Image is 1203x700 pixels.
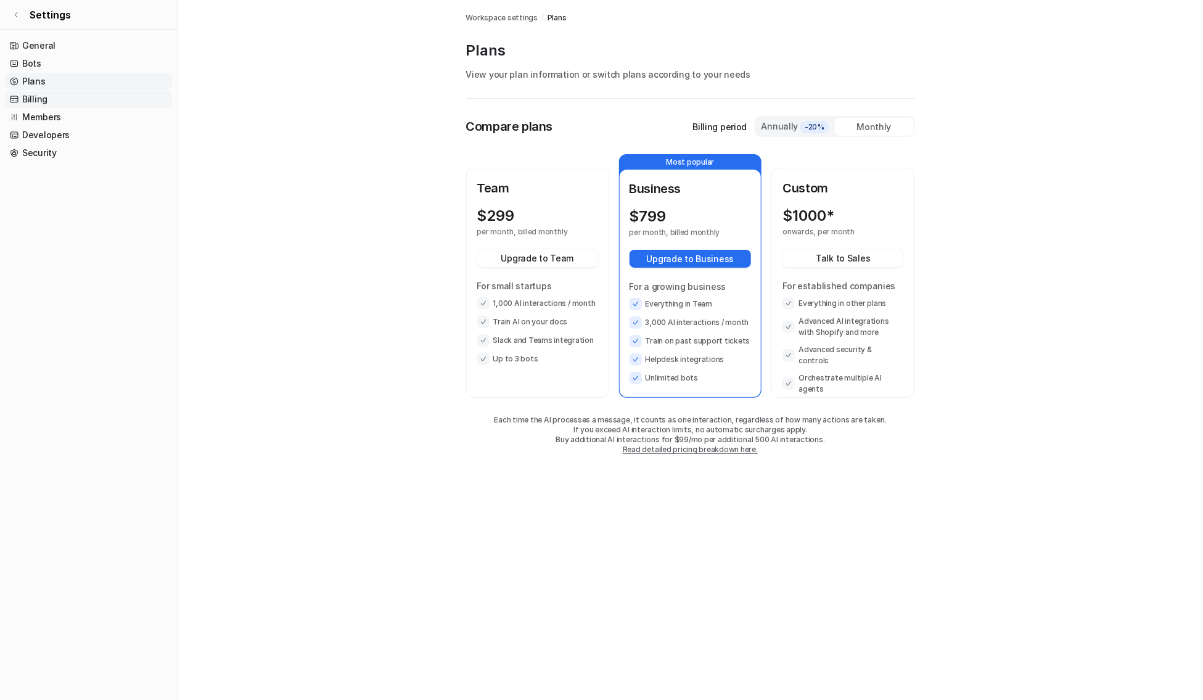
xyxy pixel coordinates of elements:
li: 3,000 AI interactions / month [630,316,752,329]
a: Bots [5,55,172,72]
span: -20% [800,121,829,133]
button: Talk to Sales [782,249,903,267]
p: $ 1000* [782,207,834,224]
p: View your plan information or switch plans according to your needs [466,68,915,81]
p: per month, billed monthly [630,228,729,237]
p: Billing period [692,120,747,133]
li: Train AI on your docs [477,316,598,328]
button: Upgrade to Team [477,249,598,267]
button: Upgrade to Business [630,250,752,268]
p: Team [477,179,598,197]
span: / [541,12,544,23]
p: Business [630,179,752,198]
p: Buy additional AI interactions for $99/mo per additional 500 AI interactions. [466,435,915,445]
div: Annually [761,120,830,133]
li: Train on past support tickets [630,335,752,347]
a: Billing [5,91,172,108]
li: Up to 3 bots [477,353,598,365]
p: For a growing business [630,280,752,293]
p: For small startups [477,279,598,292]
li: 1,000 AI interactions / month [477,297,598,310]
p: If you exceed AI interaction limits, no automatic surcharges apply. [466,425,915,435]
p: $ 799 [630,208,667,225]
p: Compare plans [466,117,553,136]
p: $ 299 [477,207,515,224]
p: Most popular [620,155,762,170]
li: Advanced security & controls [782,344,903,366]
p: onwards, per month [782,227,881,237]
li: Unlimited bots [630,372,752,384]
p: per month, billed monthly [477,227,576,237]
li: Everything in other plans [782,297,903,310]
p: Custom [782,179,903,197]
li: Advanced AI integrations with Shopify and more [782,316,903,338]
a: Plans [548,12,567,23]
a: Developers [5,126,172,144]
a: Security [5,144,172,162]
a: Read detailed pricing breakdown here. [623,445,758,454]
p: For established companies [782,279,903,292]
li: Helpdesk integrations [630,353,752,366]
span: Settings [30,7,71,22]
a: Plans [5,73,172,90]
div: Monthly [835,118,914,136]
a: General [5,37,172,54]
p: Each time the AI processes a message, it counts as one interaction, regardless of how many action... [466,415,915,425]
p: Plans [466,41,915,60]
li: Everything in Team [630,298,752,310]
li: Orchestrate multiple AI agents [782,373,903,395]
li: Slack and Teams integration [477,334,598,347]
a: Members [5,109,172,126]
a: Workspace settings [466,12,538,23]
